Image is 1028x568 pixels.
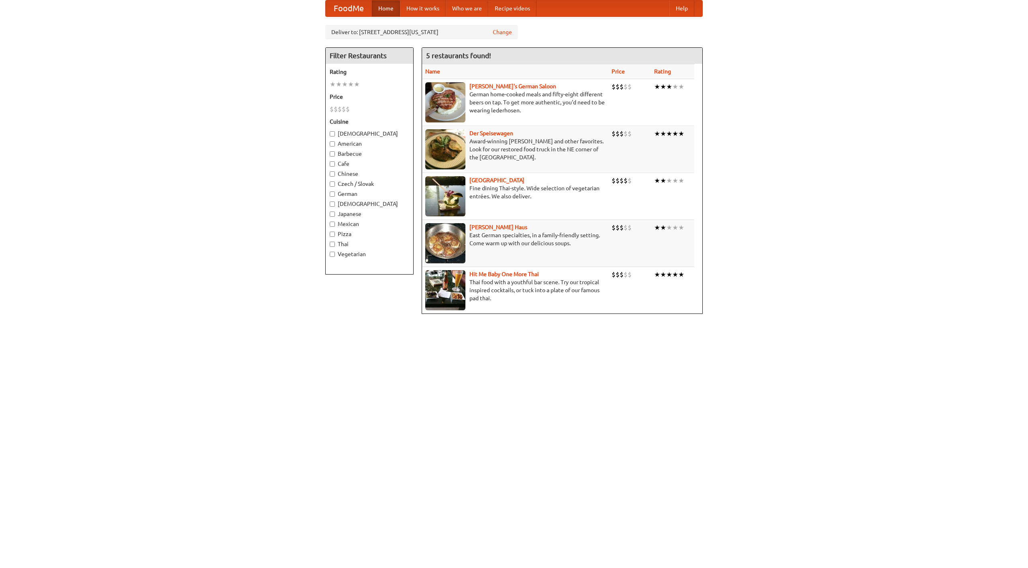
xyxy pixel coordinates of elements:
a: Price [612,68,625,75]
li: $ [624,176,628,185]
li: $ [628,129,632,138]
li: ★ [666,129,672,138]
ng-pluralize: 5 restaurants found! [426,52,491,59]
li: ★ [678,223,684,232]
div: Deliver to: [STREET_ADDRESS][US_STATE] [325,25,518,39]
p: East German specialties, in a family-friendly setting. Come warm up with our delicious soups. [425,231,605,247]
label: Barbecue [330,150,409,158]
p: Thai food with a youthful bar scene. Try our tropical inspired cocktails, or tuck into a plate of... [425,278,605,302]
input: Chinese [330,171,335,177]
a: [PERSON_NAME]'s German Saloon [469,83,556,90]
a: How it works [400,0,446,16]
li: ★ [660,223,666,232]
li: ★ [672,270,678,279]
li: $ [624,82,628,91]
li: ★ [654,176,660,185]
a: Who we are [446,0,488,16]
li: $ [346,105,350,114]
li: ★ [654,129,660,138]
li: $ [616,129,620,138]
li: $ [620,129,624,138]
li: ★ [672,176,678,185]
li: ★ [348,80,354,89]
li: ★ [654,82,660,91]
label: Japanese [330,210,409,218]
li: $ [612,223,616,232]
label: Chinese [330,170,409,178]
li: ★ [354,80,360,89]
a: Hit Me Baby One More Thai [469,271,539,277]
li: ★ [672,223,678,232]
label: Mexican [330,220,409,228]
li: ★ [678,176,684,185]
li: $ [620,270,624,279]
li: ★ [666,176,672,185]
label: American [330,140,409,148]
li: ★ [678,270,684,279]
a: Help [669,0,694,16]
label: Vegetarian [330,250,409,258]
label: [DEMOGRAPHIC_DATA] [330,130,409,138]
li: $ [616,82,620,91]
a: Change [493,28,512,36]
li: $ [334,105,338,114]
li: ★ [654,223,660,232]
li: $ [616,270,620,279]
input: Cafe [330,161,335,167]
a: Der Speisewagen [469,130,513,136]
li: $ [620,223,624,232]
img: kohlhaus.jpg [425,223,465,263]
a: Name [425,68,440,75]
a: [GEOGRAPHIC_DATA] [469,177,524,183]
input: Pizza [330,232,335,237]
input: Japanese [330,212,335,217]
a: [PERSON_NAME] Haus [469,224,527,230]
li: $ [628,82,632,91]
img: babythai.jpg [425,270,465,310]
a: Home [372,0,400,16]
li: $ [616,223,620,232]
li: ★ [336,80,342,89]
input: Thai [330,242,335,247]
input: Czech / Slovak [330,181,335,187]
h4: Filter Restaurants [326,48,413,64]
li: $ [342,105,346,114]
li: ★ [666,223,672,232]
input: [DEMOGRAPHIC_DATA] [330,131,335,136]
a: FoodMe [326,0,372,16]
li: ★ [330,80,336,89]
a: Recipe videos [488,0,536,16]
img: satay.jpg [425,176,465,216]
li: ★ [654,270,660,279]
input: German [330,191,335,197]
input: Vegetarian [330,252,335,257]
li: $ [330,105,334,114]
li: $ [624,270,628,279]
li: ★ [672,82,678,91]
input: Barbecue [330,151,335,157]
li: $ [628,176,632,185]
li: $ [620,82,624,91]
li: ★ [672,129,678,138]
li: ★ [660,129,666,138]
li: $ [616,176,620,185]
img: speisewagen.jpg [425,129,465,169]
li: $ [624,223,628,232]
p: Fine dining Thai-style. Wide selection of vegetarian entrées. We also deliver. [425,184,605,200]
input: American [330,141,335,147]
li: $ [612,82,616,91]
li: $ [612,176,616,185]
li: ★ [666,82,672,91]
li: $ [612,270,616,279]
li: $ [628,270,632,279]
label: Cafe [330,160,409,168]
label: Czech / Slovak [330,180,409,188]
label: Pizza [330,230,409,238]
label: Thai [330,240,409,248]
label: German [330,190,409,198]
